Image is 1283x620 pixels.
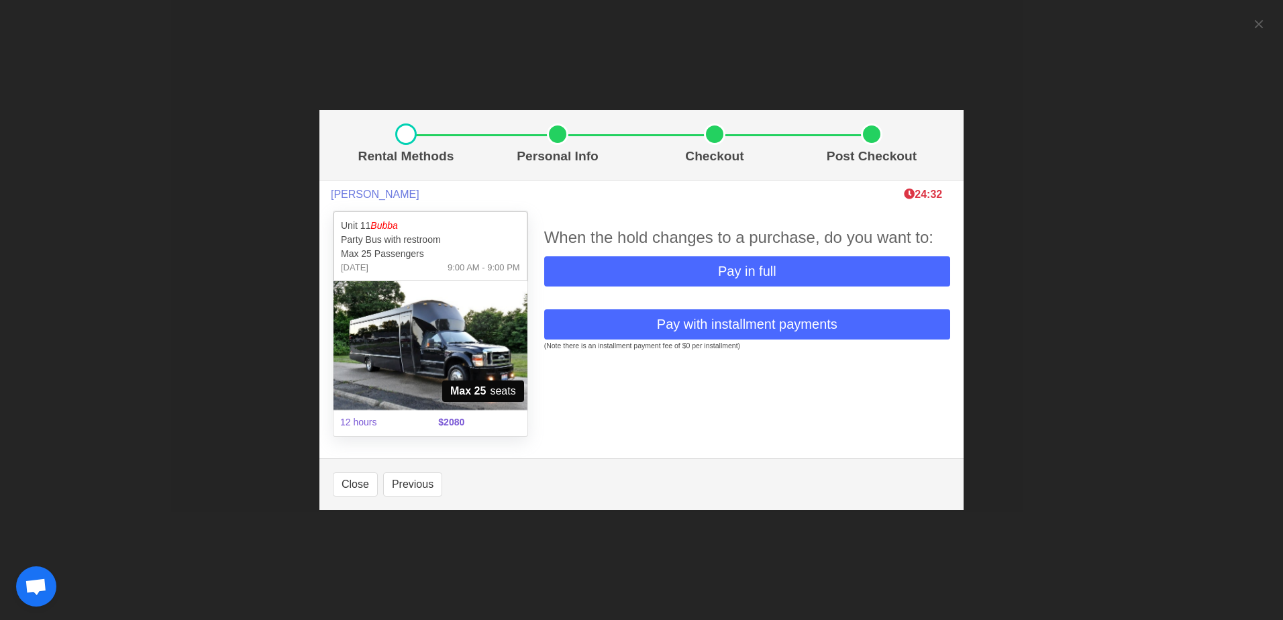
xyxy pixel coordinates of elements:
[338,147,474,166] p: Rental Methods
[544,342,740,350] small: (Note there is an installment payment fee of $0 per installment)
[544,225,950,250] div: When the hold changes to a purchase, do you want to:
[333,281,527,410] img: 11%2001.jpg
[341,247,520,261] p: Max 25 Passengers
[383,472,442,497] button: Previous
[341,219,520,233] p: Unit 11
[450,383,486,399] strong: Max 25
[657,314,837,334] span: Pay with installment payments
[370,220,397,231] em: Bubba
[544,309,950,340] button: Pay with installment payments
[448,261,520,274] span: 9:00 AM - 9:00 PM
[484,147,631,166] p: Personal Info
[332,407,430,437] span: 12 hours
[341,233,520,247] p: Party Bus with restroom
[904,189,942,200] b: 24:32
[442,380,524,402] span: seats
[641,147,788,166] p: Checkout
[341,261,368,274] span: [DATE]
[16,566,56,607] div: Open chat
[333,472,378,497] button: Close
[544,256,950,287] button: Pay in full
[331,188,419,201] span: [PERSON_NAME]
[718,261,776,281] span: Pay in full
[904,189,942,200] span: The clock is ticking ⁠— this timer shows how long we'll hold this limo during checkout. If time r...
[799,147,945,166] p: Post Checkout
